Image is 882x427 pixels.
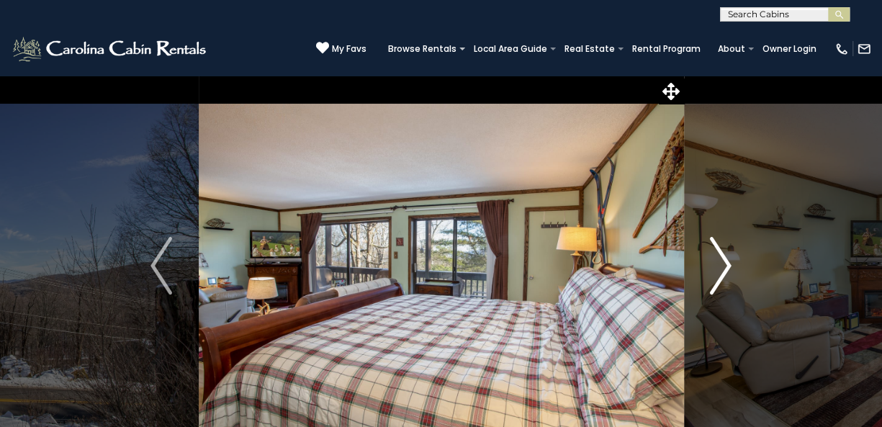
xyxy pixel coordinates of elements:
span: My Favs [332,42,366,55]
img: phone-regular-white.png [834,42,849,56]
img: mail-regular-white.png [857,42,871,56]
a: Browse Rentals [381,39,464,59]
a: Owner Login [755,39,824,59]
a: Rental Program [625,39,708,59]
img: White-1-2.png [11,35,210,63]
img: arrow [710,237,732,295]
a: My Favs [316,41,366,56]
a: Local Area Guide [467,39,554,59]
img: arrow [150,237,172,295]
a: About [711,39,752,59]
a: Real Estate [557,39,622,59]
